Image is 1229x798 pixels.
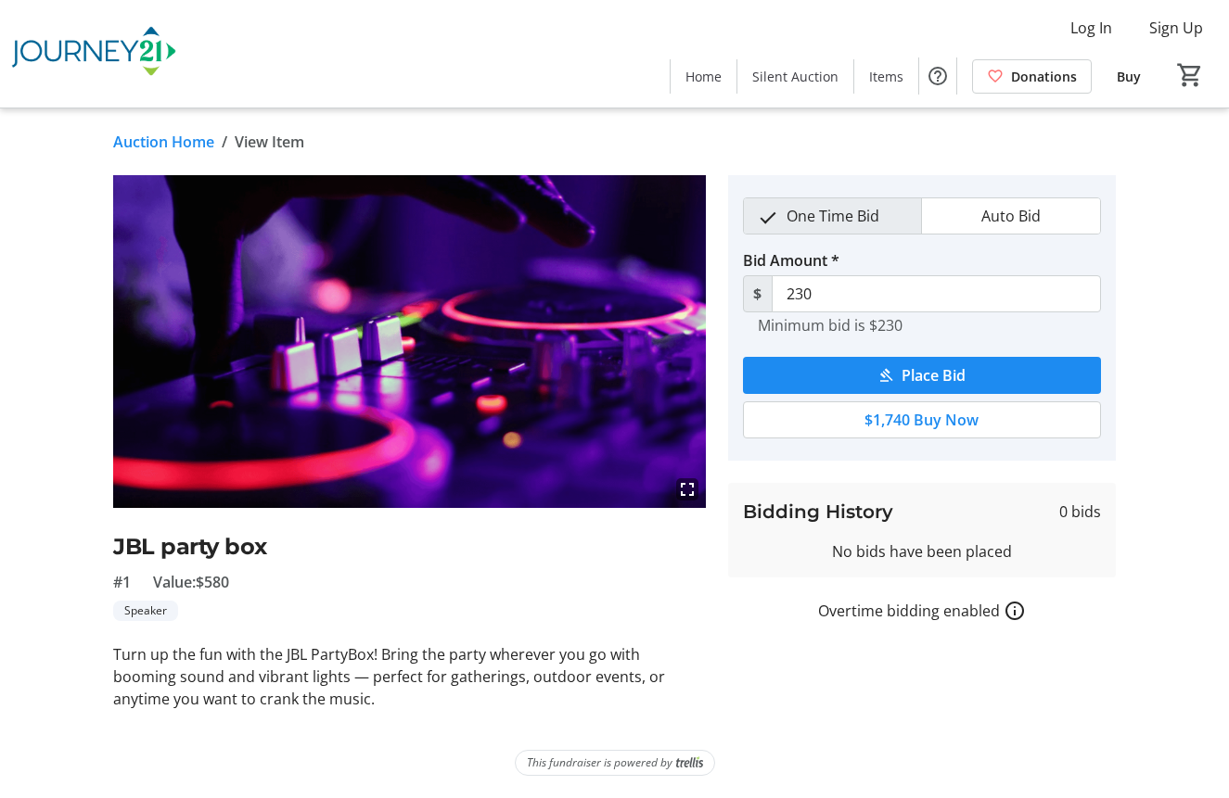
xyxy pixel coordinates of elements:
img: Image [113,175,706,508]
span: Buy [1117,67,1141,86]
h3: Bidding History [743,498,893,526]
label: Bid Amount * [743,249,839,272]
span: Donations [1011,67,1077,86]
a: Silent Auction [737,59,853,94]
span: Silent Auction [752,67,839,86]
span: View Item [235,131,304,153]
span: 0 bids [1059,500,1101,523]
span: #1 [113,571,131,593]
div: No bids have been placed [743,540,1101,563]
span: Sign Up [1149,17,1203,39]
a: Buy [1099,59,1159,94]
mat-icon: fullscreen [676,478,698,500]
span: Log In [1070,17,1112,39]
h2: JBL party box [113,530,706,564]
span: Items [869,67,903,86]
button: Cart [1173,58,1207,92]
a: How overtime bidding works for silent auctions [1004,600,1026,622]
button: $1,740 Buy Now [743,401,1101,438]
button: Help [919,57,956,95]
span: $ [743,275,773,312]
button: Place Bid [743,357,1101,394]
p: Turn up the fun with the JBL PartyBox! Bring the party wherever you go with booming sound and vib... [113,643,706,710]
tr-label-badge: Speaker [113,601,178,621]
a: Donations [972,59,1092,94]
span: Place Bid [902,364,966,386]
div: Overtime bidding enabled [728,600,1116,622]
span: Auto Bid [970,198,1052,234]
button: Log In [1056,13,1127,43]
span: Home [685,67,722,86]
a: Auction Home [113,131,214,153]
a: Home [671,59,736,94]
span: One Time Bid [775,198,890,234]
span: $1,740 Buy Now [864,409,979,431]
img: Trellis Logo [676,756,703,769]
a: Items [854,59,918,94]
tr-hint: Minimum bid is $230 [758,316,903,335]
button: Sign Up [1134,13,1218,43]
span: Value: $580 [153,571,229,593]
img: Journey21's Logo [11,7,176,100]
span: This fundraiser is powered by [527,754,672,771]
span: / [222,131,227,153]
